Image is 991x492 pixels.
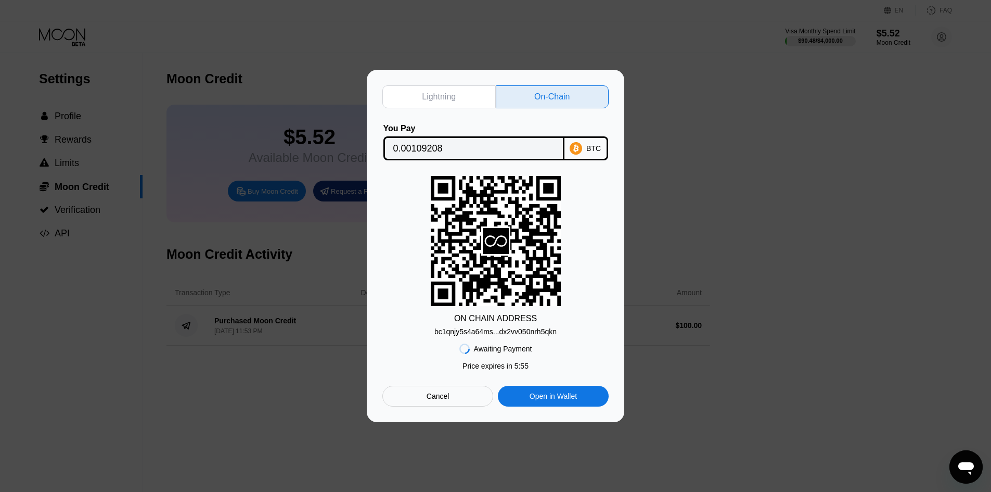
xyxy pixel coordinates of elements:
[949,450,983,484] iframe: Knapp för att öppna meddelandefönstret
[496,85,609,108] div: On-Chain
[382,386,493,407] div: Cancel
[427,392,449,401] div: Cancel
[474,345,532,353] div: Awaiting Payment
[530,392,577,401] div: Open in Wallet
[434,327,557,336] div: bc1qnjy5s4a64ms...dx2vv050nrh5qkn
[382,85,496,108] div: Lightning
[434,323,557,336] div: bc1qnjy5s4a64ms...dx2vv050nrh5qkn
[454,314,537,323] div: ON CHAIN ADDRESS
[498,386,609,407] div: Open in Wallet
[383,124,564,133] div: You Pay
[586,144,601,153] div: BTC
[534,92,570,102] div: On-Chain
[382,124,609,160] div: You PayBTC
[514,362,529,370] span: 5 : 55
[422,92,456,102] div: Lightning
[462,362,529,370] div: Price expires in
